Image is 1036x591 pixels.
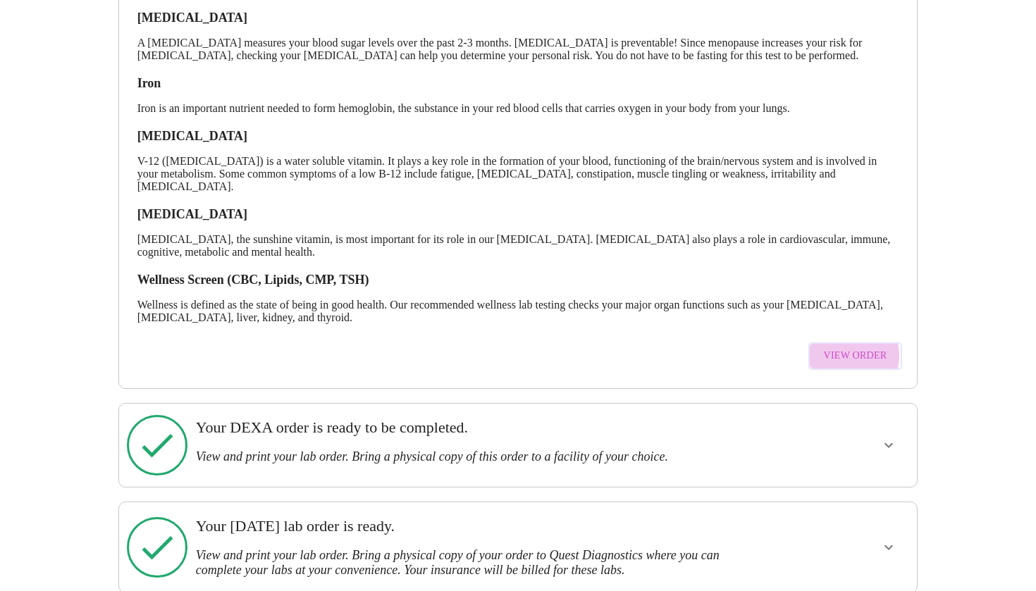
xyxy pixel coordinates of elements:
[137,129,899,144] h3: [MEDICAL_DATA]
[805,335,906,377] a: View Order
[137,155,899,193] p: V-12 ([MEDICAL_DATA]) is a water soluble vitamin. It plays a key role in the formation of your bl...
[872,428,906,462] button: show more
[137,207,899,222] h3: [MEDICAL_DATA]
[137,11,899,25] h3: [MEDICAL_DATA]
[196,418,763,437] h3: Your DEXA order is ready to be completed.
[137,273,899,287] h3: Wellness Screen (CBC, Lipids, CMP, TSH)
[137,299,899,324] p: Wellness is defined as the state of being in good health. Our recommended wellness lab testing ch...
[196,517,763,535] h3: Your [DATE] lab order is ready.
[137,102,899,115] p: Iron is an important nutrient needed to form hemoglobin, the substance in your red blood cells th...
[824,347,887,365] span: View Order
[196,548,763,578] h3: View and print your lab order. Bring a physical copy of your order to Quest Diagnostics where you...
[137,76,899,91] h3: Iron
[137,37,899,62] p: A [MEDICAL_DATA] measures your blood sugar levels over the past 2-3 months. [MEDICAL_DATA] is pre...
[196,449,763,464] h3: View and print your lab order. Bring a physical copy of this order to a facility of your choice.
[872,530,906,564] button: show more
[137,233,899,259] p: [MEDICAL_DATA], the sunshine vitamin, is most important for its role in our [MEDICAL_DATA]. [MEDI...
[808,342,903,370] button: View Order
